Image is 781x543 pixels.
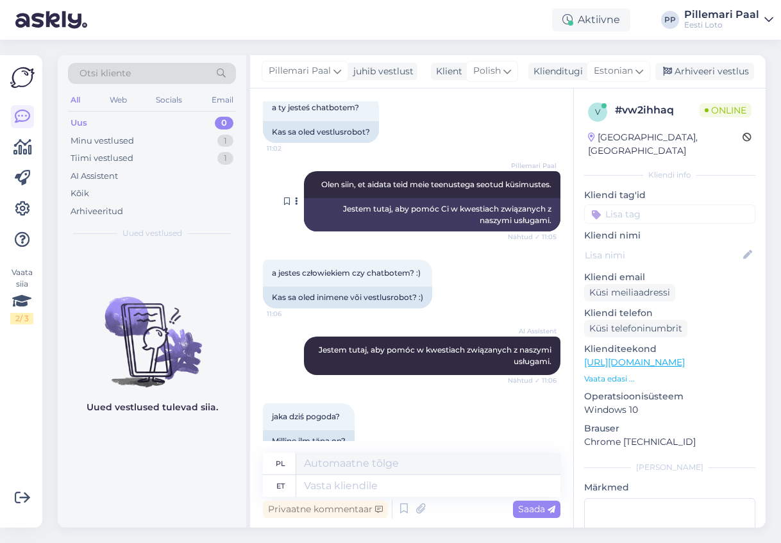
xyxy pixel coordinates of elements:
div: [GEOGRAPHIC_DATA], [GEOGRAPHIC_DATA] [588,131,743,158]
div: Küsi meiliaadressi [584,284,675,301]
div: # vw2ihhaq [615,103,700,118]
span: Pillemari Paal [508,161,557,171]
div: Kas sa oled vestlusrobot? [263,121,379,143]
div: All [68,92,83,108]
span: Saada [518,503,555,515]
div: Privaatne kommentaar [263,501,388,518]
div: 0 [215,117,233,129]
span: 11:02 [267,144,315,153]
div: Klienditugi [528,65,583,78]
div: Minu vestlused [71,135,134,147]
input: Lisa tag [584,205,755,224]
span: a jestes człowiekiem czy chatbotem? :) [272,268,421,278]
p: Märkmed [584,481,755,494]
div: Pillemari Paal [684,10,759,20]
div: Socials [153,92,185,108]
p: Kliendi nimi [584,229,755,242]
div: Milline ilm täna on? [263,430,355,452]
div: Arhiveeritud [71,205,123,218]
span: a ty jesteś chatbotem? [272,103,359,112]
span: Jestem tutaj, aby pomóc w kwestiach związanych z naszymi usługami. [319,345,553,366]
div: PP [661,11,679,29]
div: Kas sa oled inimene või vestlusrobot? :) [263,287,432,308]
div: Klient [431,65,462,78]
div: Küsi telefoninumbrit [584,320,687,337]
img: Askly Logo [10,65,35,90]
div: Kliendi info [584,169,755,181]
span: Nähtud ✓ 11:05 [508,232,557,242]
div: Arhiveeri vestlus [655,63,754,80]
span: Nähtud ✓ 11:06 [508,376,557,385]
img: No chats [58,274,246,389]
div: Jestem tutaj, aby pomóc Ci w kwestiach związanych z naszymi usługami. [304,198,560,231]
p: Kliendi tag'id [584,188,755,202]
div: AI Assistent [71,170,118,183]
p: Brauser [584,422,755,435]
div: 1 [217,152,233,165]
a: [URL][DOMAIN_NAME] [584,356,685,368]
span: jaka dziś pogoda? [272,412,340,421]
span: Estonian [594,64,633,78]
div: Tiimi vestlused [71,152,133,165]
p: Vaata edasi ... [584,373,755,385]
span: v [595,107,600,117]
p: Operatsioonisüsteem [584,390,755,403]
span: Olen siin, et aidata teid meie teenustega seotud küsimustes. [321,180,551,189]
div: Kõik [71,187,89,200]
div: 2 / 3 [10,313,33,324]
span: Otsi kliente [80,67,131,80]
p: Chrome [TECHNICAL_ID] [584,435,755,449]
input: Lisa nimi [585,248,741,262]
div: Eesti Loto [684,20,759,30]
span: Online [700,103,752,117]
div: et [276,475,285,497]
div: Uus [71,117,87,129]
span: Uued vestlused [122,228,182,239]
div: Aktiivne [552,8,630,31]
div: 1 [217,135,233,147]
div: [PERSON_NAME] [584,462,755,473]
div: juhib vestlust [348,65,414,78]
p: Klienditeekond [584,342,755,356]
div: Vaata siia [10,267,33,324]
div: pl [276,453,285,474]
span: AI Assistent [508,326,557,336]
span: 11:06 [267,309,315,319]
span: Pillemari Paal [269,64,331,78]
p: Kliendi email [584,271,755,284]
div: Web [107,92,130,108]
p: Uued vestlused tulevad siia. [87,401,218,414]
span: Polish [473,64,501,78]
p: Kliendi telefon [584,306,755,320]
div: Email [209,92,236,108]
p: Windows 10 [584,403,755,417]
a: Pillemari PaalEesti Loto [684,10,773,30]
